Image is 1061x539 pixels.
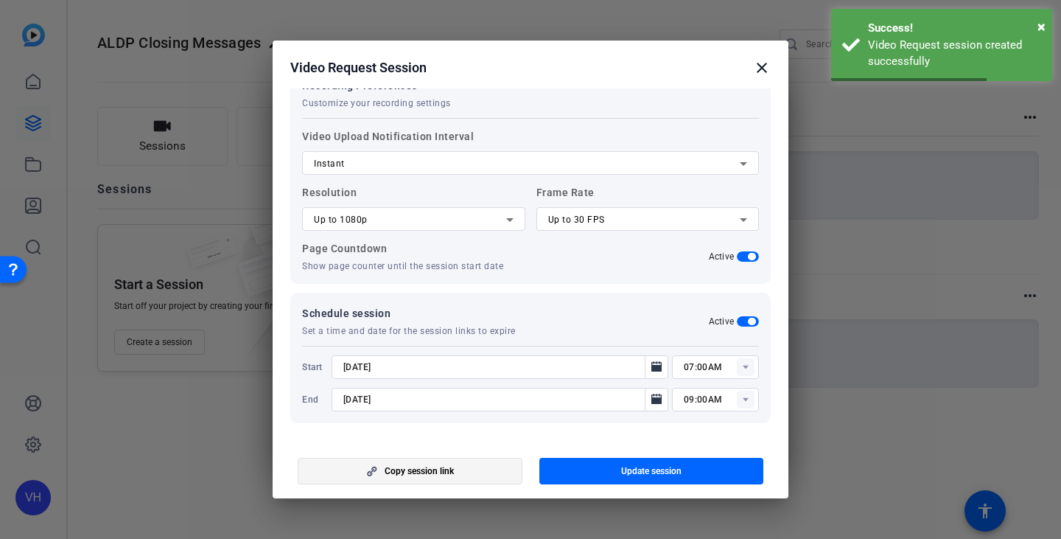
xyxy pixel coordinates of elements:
[684,391,759,408] input: Time
[868,20,1041,37] div: Success!
[302,97,451,109] span: Customize your recording settings
[298,458,522,484] button: Copy session link
[385,465,454,477] span: Copy session link
[302,361,328,373] span: Start
[1037,15,1046,38] button: Close
[621,465,682,477] span: Update session
[302,240,525,257] p: Page Countdown
[302,305,516,322] span: Schedule session
[314,159,345,169] span: Instant
[314,215,368,225] span: Up to 1080p
[290,59,771,77] div: Video Request Session
[343,391,642,408] input: Choose expiration date
[539,458,764,484] button: Update session
[709,251,735,262] h2: Active
[753,59,771,77] mat-icon: close
[868,37,1041,70] div: Video Request session created successfully
[302,184,525,231] label: Resolution
[302,260,525,272] p: Show page counter until the session start date
[684,358,759,376] input: Time
[709,316,735,327] h2: Active
[645,388,668,411] button: Open calendar
[302,394,328,406] span: End
[343,358,642,376] input: Choose start date
[536,184,760,231] label: Frame Rate
[645,355,668,379] button: Open calendar
[548,215,605,225] span: Up to 30 FPS
[302,128,759,175] label: Video Upload Notification Interval
[302,325,516,337] span: Set a time and date for the session links to expire
[1037,18,1046,35] span: ×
